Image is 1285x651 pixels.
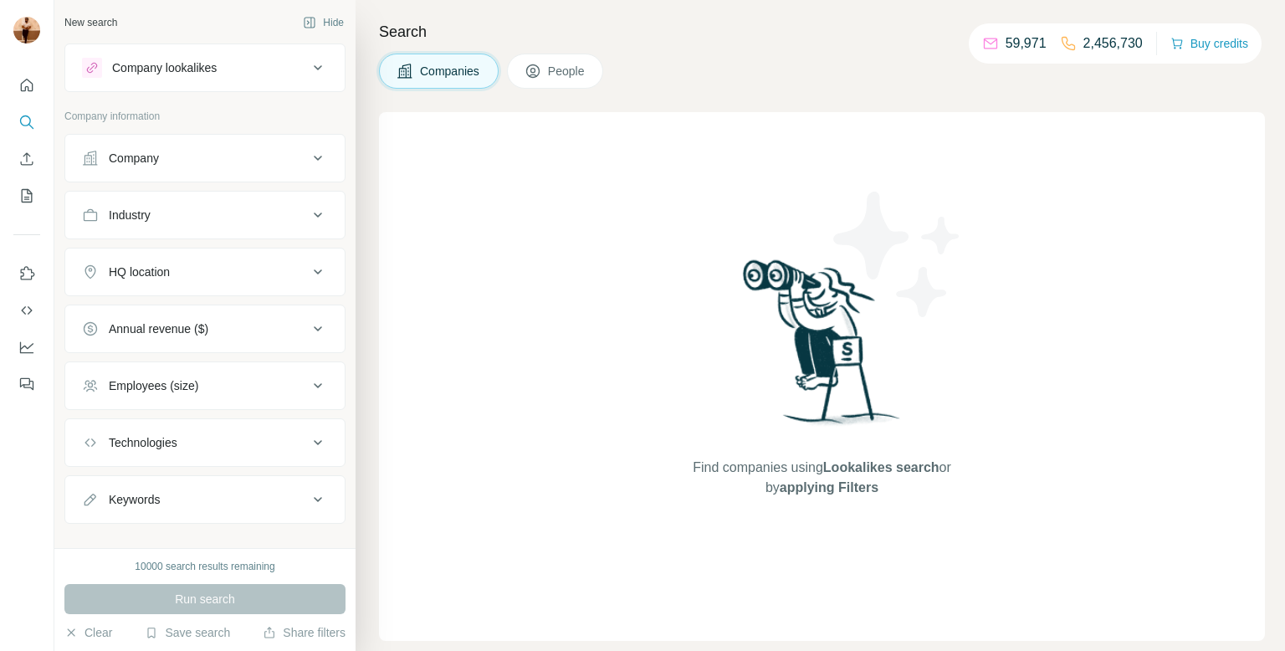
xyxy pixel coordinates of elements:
span: Find companies using or by [688,458,955,498]
span: Lookalikes search [823,460,939,474]
p: 2,456,730 [1083,33,1143,54]
div: Technologies [109,434,177,451]
div: Keywords [109,491,160,508]
div: 10000 search results remaining [135,559,274,574]
button: Save search [145,624,230,641]
button: Quick start [13,70,40,100]
button: Hide [291,10,356,35]
button: Industry [65,195,345,235]
span: applying Filters [780,480,878,495]
button: Dashboard [13,332,40,362]
div: Employees (size) [109,377,198,394]
div: HQ location [109,264,170,280]
button: Employees (size) [65,366,345,406]
button: Company [65,138,345,178]
img: Surfe Illustration - Stars [822,179,973,330]
button: My lists [13,181,40,211]
button: HQ location [65,252,345,292]
img: Surfe Illustration - Woman searching with binoculars [735,255,909,442]
button: Clear [64,624,112,641]
button: Annual revenue ($) [65,309,345,349]
p: 59,971 [1006,33,1047,54]
button: Keywords [65,479,345,520]
button: Use Surfe on LinkedIn [13,259,40,289]
div: Company [109,150,159,167]
button: Technologies [65,423,345,463]
button: Buy credits [1170,32,1248,55]
button: Use Surfe API [13,295,40,325]
img: Avatar [13,17,40,44]
div: Industry [109,207,151,223]
span: Companies [420,63,481,79]
p: Company information [64,109,346,124]
button: Feedback [13,369,40,399]
button: Enrich CSV [13,144,40,174]
button: Company lookalikes [65,48,345,88]
button: Share filters [263,624,346,641]
div: New search [64,15,117,30]
span: People [548,63,586,79]
button: Search [13,107,40,137]
div: Annual revenue ($) [109,320,208,337]
div: Company lookalikes [112,59,217,76]
h4: Search [379,20,1265,44]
